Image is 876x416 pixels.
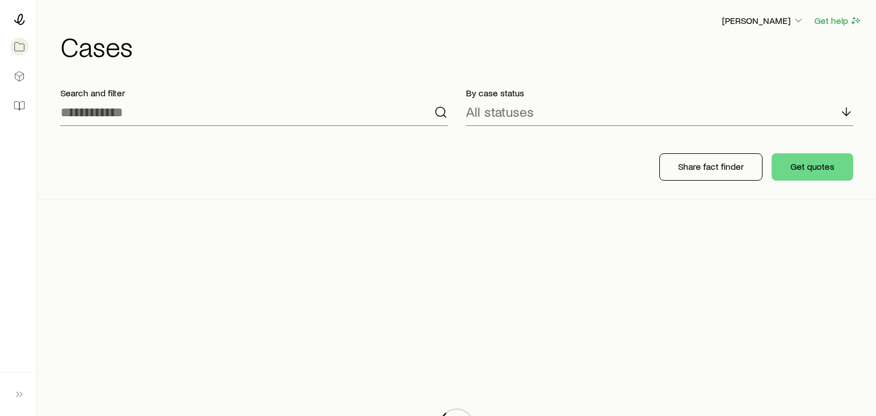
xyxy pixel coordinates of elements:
[60,87,448,99] p: Search and filter
[466,87,853,99] p: By case status
[772,153,853,181] button: Get quotes
[466,104,534,120] p: All statuses
[814,14,862,27] button: Get help
[60,32,862,60] h1: Cases
[678,161,744,172] p: Share fact finder
[722,15,804,26] p: [PERSON_NAME]
[659,153,763,181] button: Share fact finder
[721,14,805,28] button: [PERSON_NAME]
